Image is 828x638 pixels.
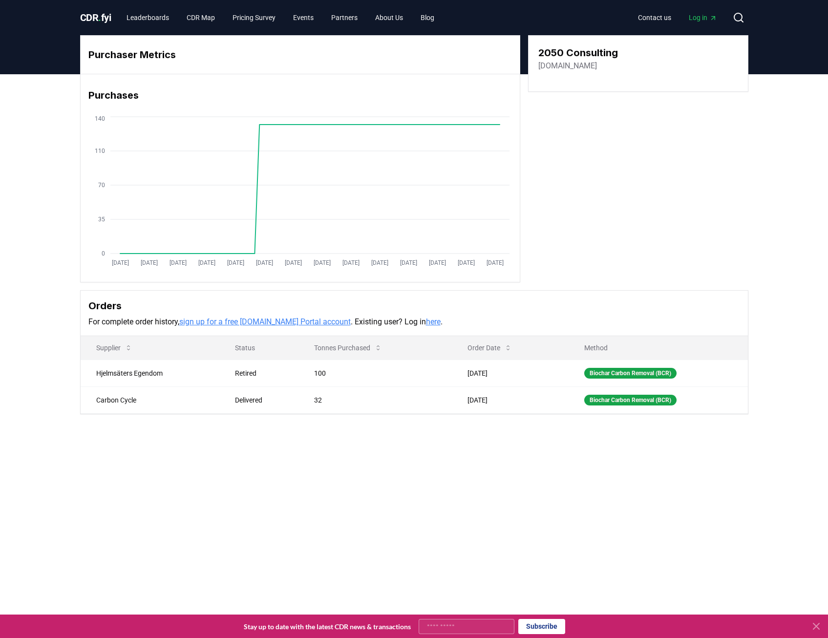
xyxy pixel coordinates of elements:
h3: Orders [88,298,740,313]
tspan: [DATE] [198,259,215,266]
td: Hjelmsäters Egendom [81,360,219,386]
tspan: [DATE] [227,259,244,266]
a: Blog [413,9,442,26]
button: Order Date [460,338,520,358]
a: here [426,317,441,326]
a: sign up for a free [DOMAIN_NAME] Portal account [179,317,351,326]
nav: Main [119,9,442,26]
h3: Purchases [88,88,512,103]
tspan: [DATE] [457,259,474,266]
a: Contact us [630,9,679,26]
a: [DOMAIN_NAME] [538,60,597,72]
a: Events [285,9,321,26]
td: 32 [298,386,452,413]
tspan: [DATE] [140,259,157,266]
div: Biochar Carbon Removal (BCR) [584,368,677,379]
tspan: [DATE] [486,259,503,266]
tspan: [DATE] [169,259,186,266]
div: Biochar Carbon Removal (BCR) [584,395,677,405]
tspan: [DATE] [342,259,359,266]
tspan: 110 [95,148,105,154]
td: [DATE] [452,360,569,386]
a: Log in [681,9,725,26]
tspan: [DATE] [255,259,273,266]
tspan: 70 [98,182,105,189]
tspan: 140 [95,115,105,122]
p: Method [576,343,740,353]
tspan: [DATE] [428,259,446,266]
div: Retired [235,368,291,378]
tspan: [DATE] [313,259,330,266]
tspan: [DATE] [400,259,417,266]
span: Log in [689,13,717,22]
a: Pricing Survey [225,9,283,26]
a: Partners [323,9,365,26]
div: Delivered [235,395,291,405]
a: CDR.fyi [80,11,111,24]
a: CDR Map [179,9,223,26]
a: Leaderboards [119,9,177,26]
span: CDR fyi [80,12,111,23]
button: Supplier [88,338,140,358]
td: Carbon Cycle [81,386,219,413]
a: About Us [367,9,411,26]
tspan: [DATE] [284,259,301,266]
td: 100 [298,360,452,386]
p: For complete order history, . Existing user? Log in . [88,316,740,328]
tspan: [DATE] [371,259,388,266]
td: [DATE] [452,386,569,413]
h3: Purchaser Metrics [88,47,512,62]
tspan: 0 [102,250,105,257]
tspan: 35 [98,216,105,223]
h3: 2050 Consulting [538,45,618,60]
p: Status [227,343,291,353]
tspan: [DATE] [111,259,128,266]
span: . [98,12,101,23]
button: Tonnes Purchased [306,338,390,358]
nav: Main [630,9,725,26]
